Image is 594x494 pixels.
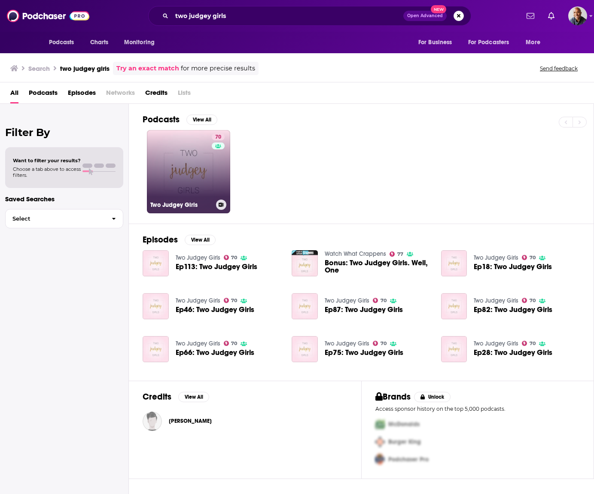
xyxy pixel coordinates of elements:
a: Bonus: Two Judgey Girls. Well, One [325,259,431,274]
a: Watch What Crappens [325,250,386,258]
span: 70 [231,299,237,303]
button: View All [186,115,217,125]
span: Select [6,216,105,221]
a: Ep87: Two Judgey Girls [325,306,403,313]
span: 70 [381,342,387,345]
h2: Filter By [5,126,123,139]
span: 70 [530,256,536,260]
button: open menu [43,34,85,51]
a: Two Judgey Girls [325,340,369,347]
a: Credits [145,86,168,103]
a: Show notifications dropdown [523,9,538,23]
h3: Two Judgey Girls [150,201,213,209]
span: 70 [231,256,237,260]
img: Ep82: Two Judgey Girls [441,293,467,319]
a: Two Judgey Girls [474,297,518,304]
div: Search podcasts, credits, & more... [148,6,471,26]
img: Second Pro Logo [372,433,388,451]
span: 70 [231,342,237,345]
button: View All [178,392,209,402]
a: EpisodesView All [143,234,216,245]
img: Ep87: Two Judgey Girls [292,293,318,319]
img: Ep18: Two Judgey Girls [441,250,467,276]
span: for more precise results [181,64,255,73]
span: Ep18: Two Judgey Girls [474,263,552,270]
p: Access sponsor history on the top 5,000 podcasts. [375,406,580,412]
button: Open AdvancedNew [403,11,447,21]
span: Ep82: Two Judgey Girls [474,306,552,313]
a: Ep113: Two Judgey Girls [176,263,257,270]
span: Podcasts [49,36,74,48]
h2: Brands [375,391,411,402]
button: Show profile menu [568,6,587,25]
span: For Podcasters [468,36,509,48]
p: Saved Searches [5,195,123,203]
a: 70 [224,255,238,260]
a: 70 [522,255,536,260]
img: Third Pro Logo [372,451,388,468]
span: Ep46: Two Judgey Girls [176,306,254,313]
a: Ep75: Two Judgey Girls [325,349,403,356]
a: Two Judgey Girls [176,297,220,304]
a: Two Judgey Girls [176,340,220,347]
h2: Podcasts [143,114,180,125]
button: open menu [412,34,463,51]
button: Unlock [414,392,451,402]
span: Logged in as EricBarnett-SupportingCast [568,6,587,25]
input: Search podcasts, credits, & more... [172,9,403,23]
img: Podchaser - Follow, Share and Rate Podcasts [7,8,89,24]
a: 77 [390,252,403,257]
a: Episodes [68,86,96,103]
span: 77 [397,252,403,256]
span: New [431,5,446,13]
a: CreditsView All [143,391,209,402]
a: 70 [224,298,238,303]
h2: Episodes [143,234,178,245]
span: 70 [381,299,387,303]
a: 70 [373,341,387,346]
img: Ep75: Two Judgey Girls [292,336,318,362]
a: Two Judgey Girls [474,254,518,261]
a: Show notifications dropdown [545,9,558,23]
a: Two Judgey Girls [474,340,518,347]
span: Lists [178,86,191,103]
a: Try an exact match [116,64,179,73]
span: Monitoring [124,36,155,48]
a: 70 [373,298,387,303]
span: Want to filter your results? [13,158,81,164]
a: All [10,86,18,103]
a: 70Two Judgey Girls [147,130,230,213]
a: Ep28: Two Judgey Girls [474,349,552,356]
span: Open Advanced [407,14,443,18]
a: Podcasts [29,86,58,103]
img: Ep66: Two Judgey Girls [143,336,169,362]
img: Ep28: Two Judgey Girls [441,336,467,362]
span: For Business [418,36,452,48]
button: open menu [463,34,522,51]
img: Bonus: Two Judgey Girls. Well, One [292,250,318,276]
h2: Credits [143,391,171,402]
button: Select [5,209,123,228]
img: Ep46: Two Judgey Girls [143,293,169,319]
a: Ep66: Two Judgey Girls [176,349,254,356]
span: 70 [215,133,221,142]
a: PodcastsView All [143,114,217,125]
a: 70 [212,133,225,140]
